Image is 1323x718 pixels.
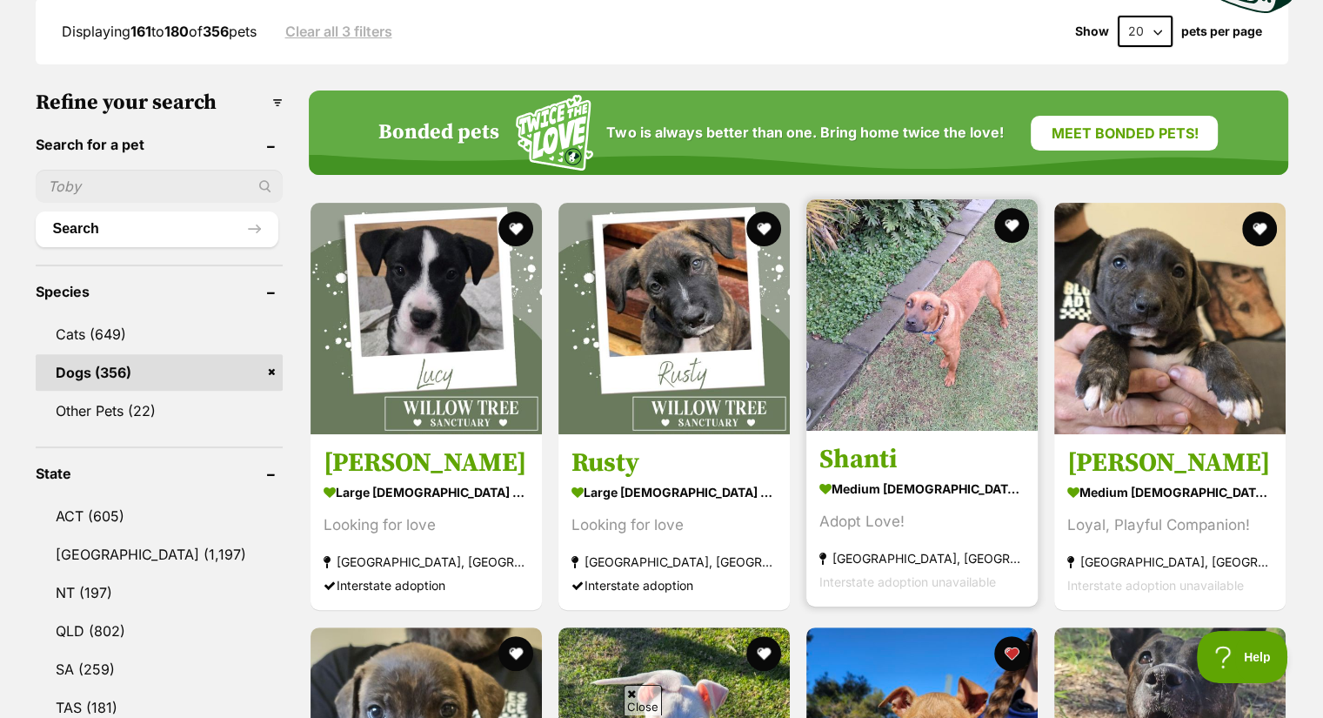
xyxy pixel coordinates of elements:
a: Rusty large [DEMOGRAPHIC_DATA] Dog Looking for love [GEOGRAPHIC_DATA], [GEOGRAPHIC_DATA] Intersta... [558,434,790,611]
h3: [PERSON_NAME] [324,447,529,480]
strong: 356 [203,23,229,40]
a: [GEOGRAPHIC_DATA] (1,197) [36,536,284,573]
img: Shanti - Staffordshire Bull Terrier Dog [806,199,1038,431]
input: Toby [36,170,284,203]
div: Loyal, Playful Companion! [1067,514,1273,538]
a: ACT (605) [36,498,284,534]
strong: large [DEMOGRAPHIC_DATA] Dog [571,480,777,506]
a: Cats (649) [36,316,284,352]
span: Interstate adoption unavailable [819,575,996,590]
div: Looking for love [324,514,529,538]
button: favourite [498,211,533,246]
a: Shanti medium [DEMOGRAPHIC_DATA] Dog Adopt Love! [GEOGRAPHIC_DATA], [GEOGRAPHIC_DATA] Interstate ... [806,431,1038,607]
a: Clear all 3 filters [285,23,392,39]
span: Two is always better than one. Bring home twice the love! [606,124,1003,141]
strong: [GEOGRAPHIC_DATA], [GEOGRAPHIC_DATA] [819,547,1025,571]
strong: medium [DEMOGRAPHIC_DATA] Dog [819,477,1025,502]
img: Lucy - Irish Wolfhound Dog [311,203,542,434]
strong: 180 [164,23,189,40]
label: pets per page [1181,24,1262,38]
span: Close [624,685,662,715]
a: [PERSON_NAME] medium [DEMOGRAPHIC_DATA] Dog Loyal, Playful Companion! [GEOGRAPHIC_DATA], [GEOGRAP... [1054,434,1286,611]
button: favourite [994,636,1029,671]
div: Interstate adoption [324,574,529,598]
strong: 161 [130,23,151,40]
button: favourite [746,636,781,671]
button: Search [36,211,279,246]
img: Morris - Staffordshire Bull Terrier x Mixed breed Dog [1054,203,1286,434]
header: Species [36,284,284,299]
span: Displaying to of pets [62,23,257,40]
a: NT (197) [36,574,284,611]
a: QLD (802) [36,613,284,649]
a: SA (259) [36,651,284,688]
header: State [36,466,284,481]
iframe: Help Scout Beacon - Open [1197,631,1288,683]
button: favourite [1243,211,1278,246]
a: Other Pets (22) [36,393,284,429]
img: Squiggle [516,95,593,171]
button: favourite [746,211,781,246]
h4: Bonded pets [378,121,499,145]
button: favourite [498,636,533,671]
div: Looking for love [571,514,777,538]
header: Search for a pet [36,137,284,152]
strong: [GEOGRAPHIC_DATA], [GEOGRAPHIC_DATA] [1067,551,1273,574]
strong: large [DEMOGRAPHIC_DATA] Dog [324,480,529,506]
h3: [PERSON_NAME] [1067,447,1273,480]
div: Interstate adoption [571,574,777,598]
img: Rusty - Irish Wolfhound Dog [558,203,790,434]
h3: Refine your search [36,91,284,115]
h3: Shanti [819,444,1025,477]
span: Interstate adoption unavailable [1067,579,1244,594]
strong: [GEOGRAPHIC_DATA], [GEOGRAPHIC_DATA] [324,551,529,574]
strong: [GEOGRAPHIC_DATA], [GEOGRAPHIC_DATA] [571,551,777,574]
span: Show [1075,24,1109,38]
a: [PERSON_NAME] large [DEMOGRAPHIC_DATA] Dog Looking for love [GEOGRAPHIC_DATA], [GEOGRAPHIC_DATA] ... [311,434,542,611]
button: favourite [994,208,1029,243]
strong: medium [DEMOGRAPHIC_DATA] Dog [1067,480,1273,506]
div: Adopt Love! [819,511,1025,534]
h3: Rusty [571,447,777,480]
a: Dogs (356) [36,354,284,391]
a: Meet bonded pets! [1031,116,1218,151]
